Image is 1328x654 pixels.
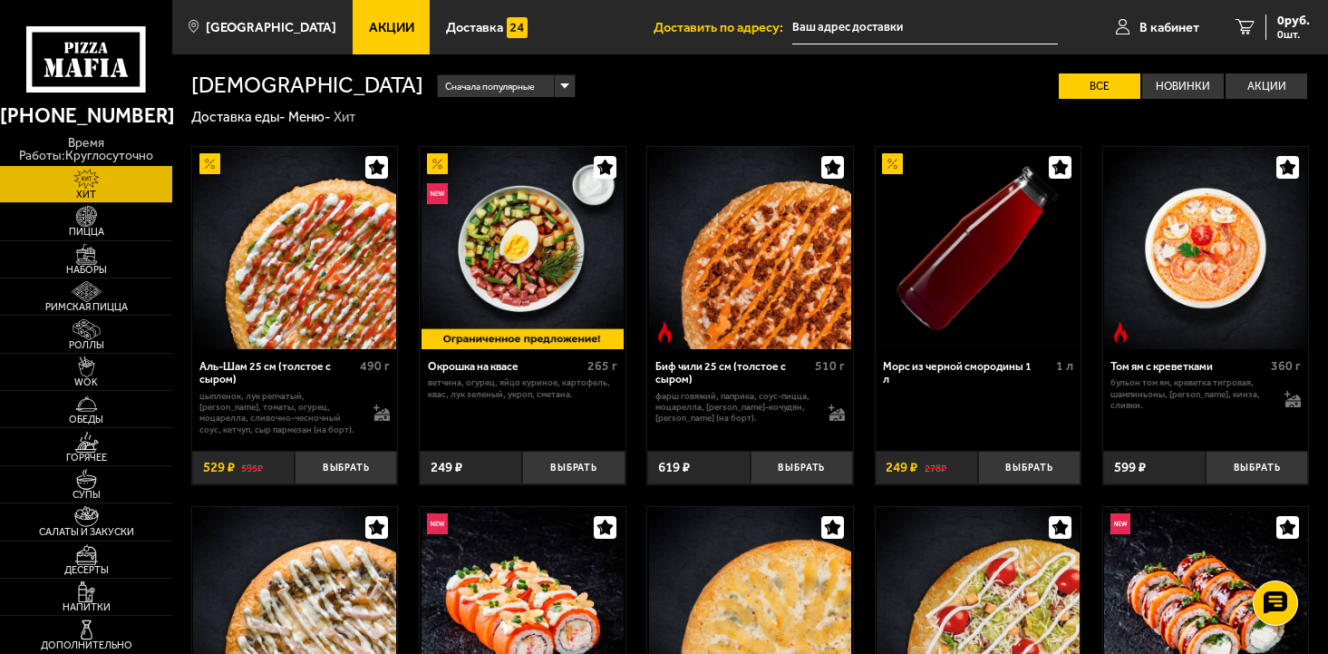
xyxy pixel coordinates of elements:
[658,461,690,474] span: 619 ₽
[978,451,1081,484] button: Выбрать
[360,358,390,374] span: 490 г
[654,322,675,343] img: Острое блюдо
[792,11,1058,44] input: Ваш адрес доставки
[427,153,448,174] img: Акционный
[655,360,811,386] div: Биф чили 25 см (толстое с сыром)
[422,147,625,350] img: Окрошка на квасе
[199,391,359,435] p: цыпленок, лук репчатый, [PERSON_NAME], томаты, огурец, моцарелла, сливочно-чесночный соус, кетчуп...
[1114,461,1146,474] span: 599 ₽
[191,109,286,125] a: Доставка еды-
[1056,358,1073,374] span: 1 л
[1059,73,1140,99] label: Все
[427,183,448,204] img: Новинка
[654,21,792,34] span: Доставить по адресу:
[428,360,584,374] div: Окрошка на квасе
[886,461,917,474] span: 249 ₽
[431,461,462,474] span: 249 ₽
[192,147,397,350] a: АкционныйАль-Шам 25 см (толстое с сыром)
[882,153,903,174] img: Акционный
[427,513,448,534] img: Новинка
[206,21,336,34] span: [GEOGRAPHIC_DATA]
[1103,147,1308,350] a: Острое блюдоТом ям с креветками
[1226,73,1307,99] label: Акции
[649,147,852,350] img: Биф чили 25 см (толстое с сыром)
[1277,29,1310,40] span: 0 шт.
[1110,360,1266,374] div: Том ям с креветками
[428,377,618,399] p: ветчина, огурец, яйцо куриное, картофель, квас, лук зеленый, укроп, сметана.
[445,73,535,100] span: Сначала популярные
[655,391,815,425] p: фарш говяжий, паприка, соус-пицца, моцарелла, [PERSON_NAME]-кочудян, [PERSON_NAME] (на борт).
[203,461,235,474] span: 529 ₽
[191,74,423,96] h1: [DEMOGRAPHIC_DATA]
[1206,451,1308,484] button: Выбрать
[334,109,355,127] div: Хит
[876,147,1081,350] a: АкционныйМорс из черной смородины 1 л
[241,461,263,474] s: 595 ₽
[1277,15,1310,27] span: 0 руб.
[522,451,625,484] button: Выбрать
[295,451,397,484] button: Выбрать
[883,360,1052,386] div: Морс из черной смородины 1 л
[507,17,528,38] img: 15daf4d41897b9f0e9f617042186c801.svg
[877,147,1080,350] img: Морс из черной смородины 1 л
[1110,513,1131,534] img: Новинка
[446,21,503,34] span: Доставка
[369,21,414,34] span: Акции
[1110,377,1270,411] p: бульон том ям, креветка тигровая, шампиньоны, [PERSON_NAME], кинза, сливки.
[815,358,845,374] span: 510 г
[1271,358,1301,374] span: 360 г
[199,153,220,174] img: Акционный
[199,360,355,386] div: Аль-Шам 25 см (толстое с сыром)
[647,147,852,350] a: Острое блюдоБиф чили 25 см (толстое с сыром)
[193,147,396,350] img: Аль-Шам 25 см (толстое с сыром)
[925,461,946,474] s: 278 ₽
[751,451,853,484] button: Выбрать
[1142,73,1224,99] label: Новинки
[1110,322,1131,343] img: Острое блюдо
[288,109,331,125] a: Меню-
[1139,21,1199,34] span: В кабинет
[587,358,617,374] span: 265 г
[1104,147,1307,350] img: Том ям с креветками
[420,147,625,350] a: АкционныйНовинкаОкрошка на квасе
